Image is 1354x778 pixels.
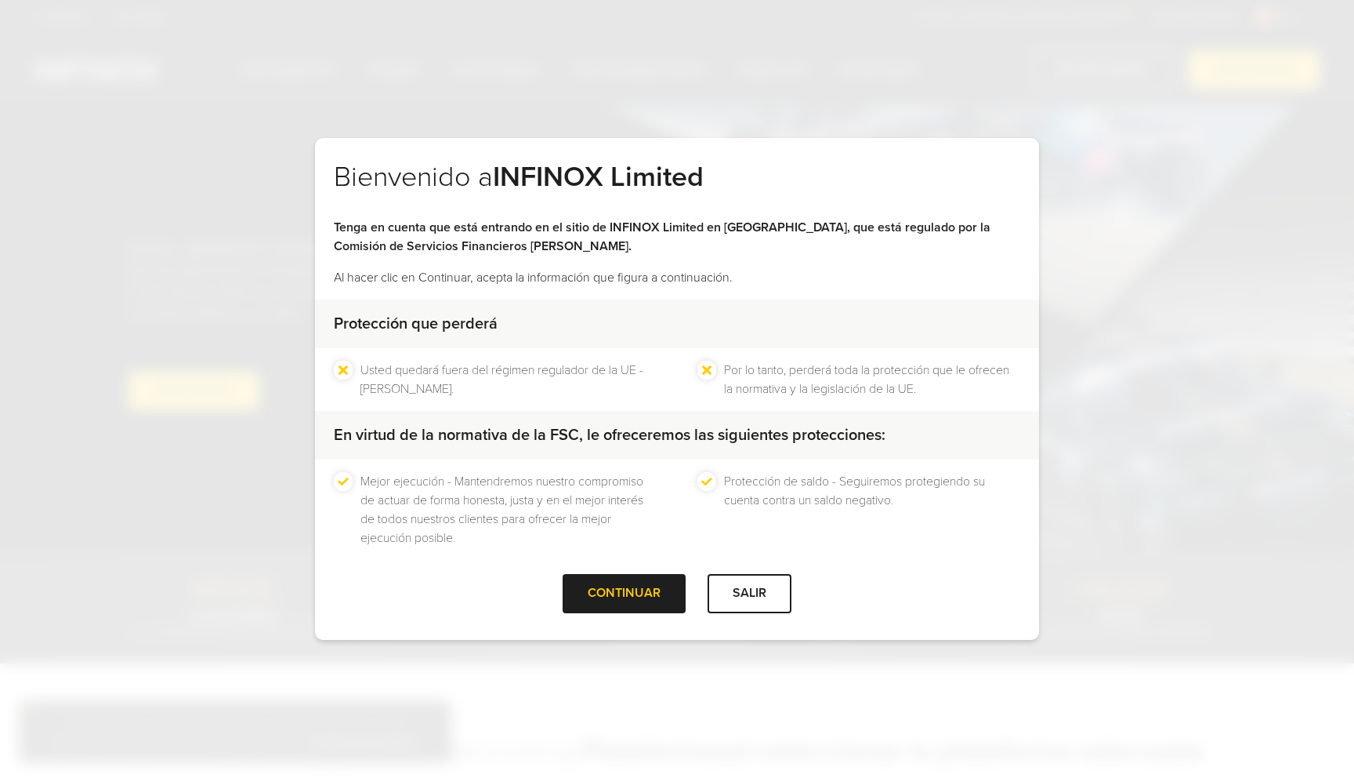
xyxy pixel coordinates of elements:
[708,574,791,613] div: SALIR
[724,361,1020,398] li: Por lo tanto, perderá toda la protección que le ofrecen la normativa y la legislación de la UE.
[334,220,990,254] strong: Tenga en cuenta que está entrando en el sitio de INFINOX Limited en [GEOGRAPHIC_DATA], que está r...
[334,426,885,445] strong: En virtud de la normativa de la FSC, le ofreceremos las siguientes protecciones:
[334,314,498,333] strong: Protección que perderá
[724,472,1020,547] li: Protección de saldo - Seguiremos protegiendo su cuenta contra un saldo negativo.
[334,268,1020,287] p: Al hacer clic en Continuar, acepta la información que figura a continuación.
[563,574,686,613] div: CONTINUAR
[334,160,1020,218] h2: Bienvenido a
[360,472,657,547] li: Mejor ejecución - Mantendremos nuestro compromiso de actuar de forma honesta, justa y en el mejor...
[360,361,657,398] li: Usted quedará fuera del régimen regulador de la UE - [PERSON_NAME].
[493,160,704,194] strong: INFINOX Limited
